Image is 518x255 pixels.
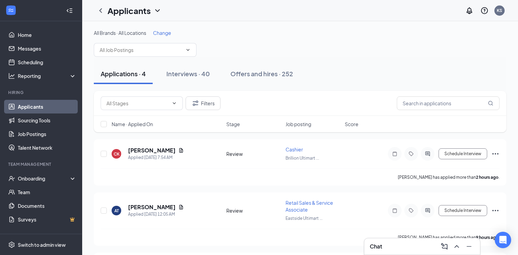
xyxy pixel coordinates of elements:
div: Applied [DATE] 7:54 AM [128,154,184,161]
div: Interviews · 40 [166,69,210,78]
span: Brillion Ultimart ... [286,156,319,161]
button: Schedule Interview [439,205,487,216]
a: Documents [18,199,76,213]
svg: Note [391,151,399,157]
a: Scheduling [18,55,76,69]
svg: Document [178,204,184,210]
span: All Brands · All Locations [94,30,146,36]
svg: WorkstreamLogo [8,7,14,14]
div: KS [497,8,502,13]
div: CK [114,151,119,157]
svg: Ellipses [491,206,500,215]
span: Stage [226,121,240,127]
div: Onboarding [18,175,71,182]
span: Retail Sales & Service Associate [286,200,333,213]
h5: [PERSON_NAME] [128,203,176,211]
svg: ChevronDown [172,100,177,106]
span: Eastside Ultimart ... [286,216,323,221]
b: 2 hours ago [476,175,498,180]
a: SurveysCrown [18,213,76,226]
button: ComposeMessage [439,241,450,252]
span: Score [345,121,358,127]
svg: ActiveChat [424,151,432,157]
a: Team [18,185,76,199]
div: Review [226,207,281,214]
a: Applicants [18,100,76,113]
svg: ActiveChat [424,208,432,213]
b: 9 hours ago [476,235,498,240]
div: Applications · 4 [101,69,146,78]
svg: UserCheck [8,175,15,182]
svg: Document [178,148,184,153]
a: Job Postings [18,127,76,141]
div: Payroll [8,233,75,239]
input: All Stages [106,99,169,107]
svg: Filter [191,99,200,107]
div: AT [114,208,119,214]
span: Job posting [286,121,311,127]
div: Reporting [18,72,77,79]
div: Review [226,150,281,157]
button: Schedule Interview [439,148,487,159]
div: Team Management [8,161,75,167]
h3: Chat [370,243,382,250]
svg: Note [391,208,399,213]
div: Applied [DATE] 12:05 AM [128,211,184,218]
span: Change [153,30,171,36]
h5: [PERSON_NAME] [128,147,176,154]
svg: ChevronUp [453,242,461,251]
h1: Applicants [108,5,151,16]
input: All Job Postings [100,46,182,54]
input: Search in applications [397,96,500,110]
a: Messages [18,42,76,55]
button: ChevronUp [451,241,462,252]
a: Talent Network [18,141,76,155]
svg: Minimize [465,242,473,251]
span: Cashier [286,146,303,152]
p: [PERSON_NAME] has applied more than . [398,174,500,180]
svg: Tag [407,151,415,157]
svg: QuestionInfo [480,6,489,15]
p: [PERSON_NAME] has applied more than . [398,234,500,240]
svg: Analysis [8,72,15,79]
span: Name · Applied On [112,121,153,127]
button: Minimize [464,241,475,252]
svg: ComposeMessage [440,242,448,251]
a: Home [18,28,76,42]
svg: MagnifyingGlass [488,100,493,106]
div: Hiring [8,90,75,95]
svg: Settings [8,241,15,248]
div: Switch to admin view [18,241,66,248]
svg: Collapse [66,7,73,14]
div: Open Intercom Messenger [495,232,511,248]
svg: Tag [407,208,415,213]
svg: ChevronDown [153,6,162,15]
svg: ChevronLeft [97,6,105,15]
svg: Ellipses [491,150,500,158]
div: Offers and hires · 252 [230,69,293,78]
button: Filter Filters [186,96,220,110]
svg: Notifications [465,6,473,15]
svg: ChevronDown [185,47,191,53]
a: Sourcing Tools [18,113,76,127]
